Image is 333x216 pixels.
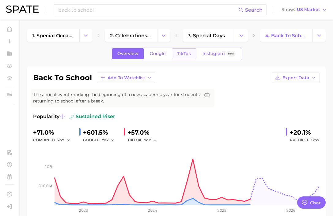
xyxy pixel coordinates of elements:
[245,7,263,13] span: Search
[32,33,74,39] span: 1. special occasions
[33,74,92,81] h1: back to school
[97,73,155,83] button: Add to Watchlist
[58,5,238,15] input: Search here for a brand, industry, or ingredient
[145,48,171,59] a: Google
[144,137,151,143] span: YoY
[177,51,191,56] span: TikTok
[202,51,225,56] span: Instagram
[282,8,295,11] span: Show
[5,202,14,211] a: Log out. Currently logged in with e-mail lhutcherson@kwtglobal.com.
[105,29,157,42] a: 2. celebrations & holidays
[218,208,226,213] tspan: 2025
[110,33,152,39] span: 2. celebrations & holidays
[280,6,328,14] button: ShowUS Market
[79,29,93,42] button: Change Category
[183,29,235,42] a: 3. special days
[312,138,320,142] span: YoY
[102,136,115,144] button: YoY
[265,33,307,39] span: 4. back to school
[117,51,138,56] span: Overview
[57,136,70,144] button: YoY
[286,208,295,213] tspan: 2026
[188,33,225,39] span: 3. special days
[33,128,74,137] div: +71.0%
[79,208,88,213] tspan: 2023
[148,208,157,213] tspan: 2024
[6,6,39,13] img: SPATE
[57,137,64,143] span: YoY
[127,128,161,137] div: +57.0%
[150,51,166,56] span: Google
[297,8,320,11] span: US Market
[282,75,309,80] span: Export Data
[83,136,119,144] div: GOOGLE
[70,114,74,119] img: sustained riser
[172,48,196,59] a: TikTok
[290,128,320,137] div: +20.1%
[272,73,320,83] button: Export Data
[312,29,326,42] button: Change Category
[197,48,241,59] a: InstagramBeta
[108,75,145,80] span: Add to Watchlist
[228,51,234,56] span: Beta
[290,136,320,144] span: Predicted
[112,48,144,59] a: Overview
[33,113,59,120] span: Popularity
[127,136,161,144] div: TIKTOK
[33,91,200,104] span: The annual event marking the beginning of a new academic year for students returning to school af...
[70,113,115,120] span: sustained riser
[33,136,74,144] div: combined
[260,29,312,42] a: 4. back to school
[27,29,79,42] a: 1. special occasions
[102,137,109,143] span: YoY
[157,29,170,42] button: Change Category
[83,128,119,137] div: +601.5%
[144,136,157,144] button: YoY
[235,29,248,42] button: Change Category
